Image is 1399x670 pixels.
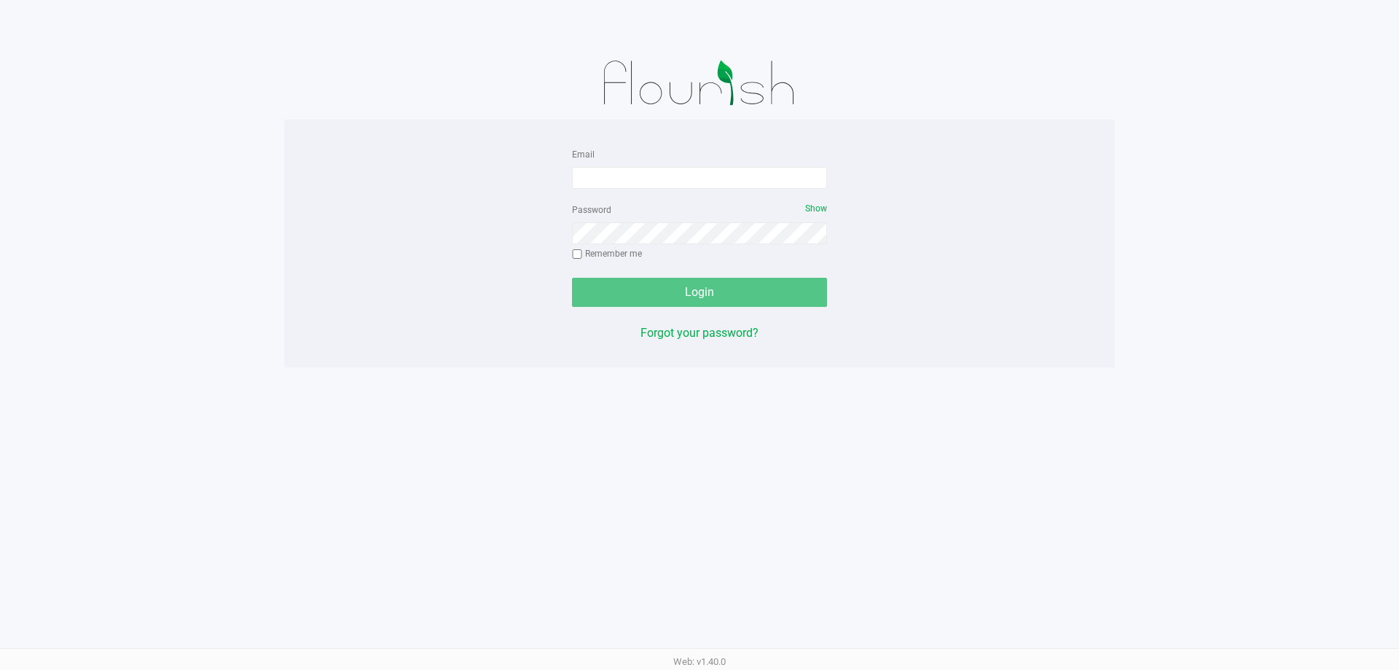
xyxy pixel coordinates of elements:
input: Remember me [572,249,582,260]
label: Email [572,148,595,161]
button: Forgot your password? [640,324,759,342]
label: Password [572,203,611,217]
span: Web: v1.40.0 [673,656,726,667]
label: Remember me [572,247,642,260]
span: Show [805,203,827,214]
